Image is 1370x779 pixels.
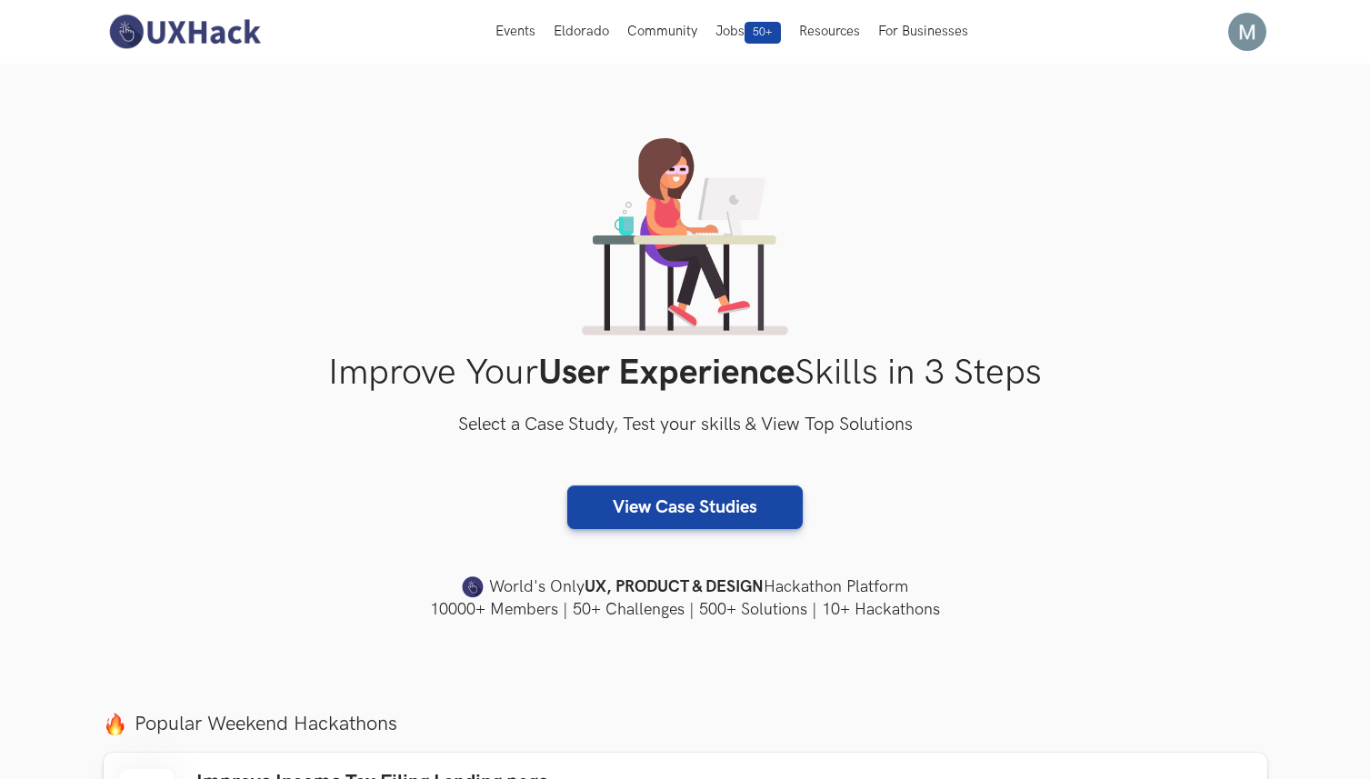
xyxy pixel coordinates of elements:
img: Your profile pic [1228,13,1266,51]
img: fire.png [104,713,126,735]
h3: Select a Case Study, Test your skills & View Top Solutions [104,411,1267,440]
a: View Case Studies [567,485,803,529]
span: 50+ [745,22,781,44]
label: Popular Weekend Hackathons [104,712,1267,736]
h4: 10000+ Members | 50+ Challenges | 500+ Solutions | 10+ Hackathons [104,598,1267,621]
img: uxhack-favicon-image.png [462,575,484,599]
h1: Improve Your Skills in 3 Steps [104,352,1267,394]
img: UXHack-logo.png [104,13,265,51]
strong: UX, PRODUCT & DESIGN [585,574,764,600]
strong: User Experience [538,352,795,394]
h4: World's Only Hackathon Platform [104,574,1267,600]
img: lady working on laptop [582,138,788,335]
